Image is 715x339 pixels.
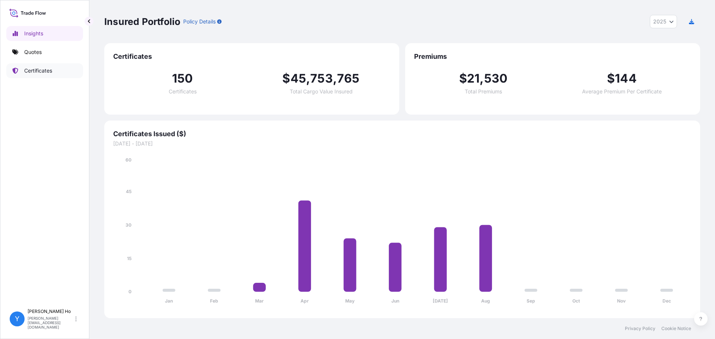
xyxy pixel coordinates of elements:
span: $ [607,73,615,84]
p: Insured Portfolio [104,16,180,28]
span: 530 [484,73,508,84]
span: 150 [172,73,193,84]
span: 2025 [653,18,666,25]
span: 21 [467,73,480,84]
span: , [480,73,484,84]
tspan: Aug [481,298,490,304]
span: Certificates Issued ($) [113,129,691,138]
tspan: Dec [662,298,671,304]
tspan: 15 [127,256,131,261]
tspan: 30 [125,222,131,228]
tspan: Feb [210,298,218,304]
tspan: Mar [255,298,264,304]
p: Policy Details [183,18,216,25]
span: 144 [615,73,637,84]
tspan: Oct [572,298,580,304]
tspan: Nov [617,298,626,304]
tspan: Jan [165,298,173,304]
p: Insights [24,30,43,37]
a: Privacy Policy [625,326,655,332]
span: Y [15,315,19,323]
tspan: 0 [128,289,131,294]
span: $ [459,73,467,84]
span: 45 [290,73,306,84]
a: Quotes [6,45,83,60]
span: , [333,73,337,84]
span: Certificates [113,52,390,61]
p: [PERSON_NAME] Ho [28,308,74,314]
span: Average Premium Per Certificate [582,89,662,94]
span: Total Cargo Value Insured [290,89,353,94]
span: [DATE] - [DATE] [113,140,691,147]
p: Certificates [24,67,52,74]
tspan: [DATE] [433,298,448,304]
span: 753 [310,73,333,84]
tspan: Apr [301,298,309,304]
span: 765 [337,73,360,84]
a: Cookie Notice [661,326,691,332]
span: , [306,73,310,84]
tspan: Jun [391,298,399,304]
tspan: 45 [126,189,131,194]
p: Quotes [24,48,42,56]
tspan: 60 [125,157,131,163]
span: Total Premiums [465,89,502,94]
span: $ [282,73,290,84]
a: Certificates [6,63,83,78]
tspan: Sep [527,298,535,304]
tspan: May [345,298,355,304]
button: Year Selector [650,15,677,28]
p: [PERSON_NAME][EMAIL_ADDRESS][DOMAIN_NAME] [28,316,74,329]
span: Premiums [414,52,691,61]
a: Insights [6,26,83,41]
span: Certificates [169,89,197,94]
